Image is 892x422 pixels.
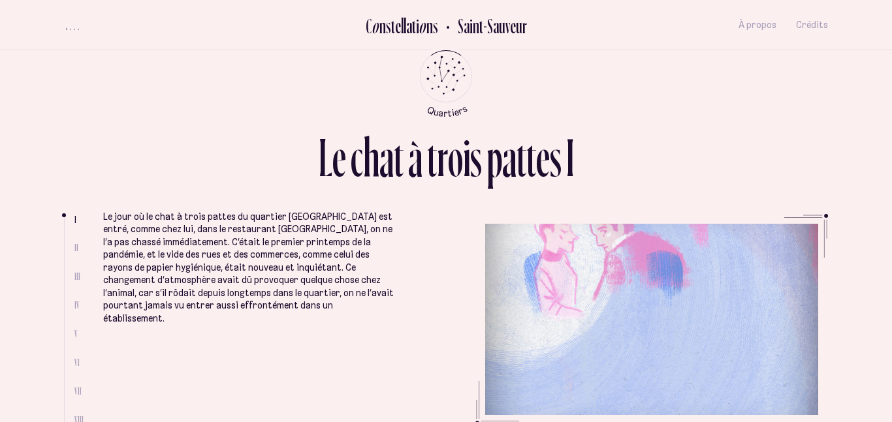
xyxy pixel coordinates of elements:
[64,18,81,32] button: volume audio
[426,15,433,37] div: n
[74,328,78,339] span: V
[412,15,416,37] div: t
[739,10,776,40] button: À propos
[363,130,379,185] div: h
[416,15,419,37] div: i
[74,385,82,397] span: VII
[448,130,463,185] div: o
[74,214,76,225] span: I
[372,15,379,37] div: o
[526,130,536,185] div: t
[366,15,372,37] div: C
[103,211,394,325] p: Le jour où le chat à trois pattes du quartier [GEOGRAPHIC_DATA] est entré, comme chez lui, dans l...
[550,130,562,185] div: s
[386,15,391,37] div: s
[437,130,448,185] div: r
[401,15,404,37] div: l
[351,130,363,185] div: c
[517,130,526,185] div: t
[433,15,438,37] div: s
[796,10,828,40] button: Crédits
[379,15,386,37] div: n
[419,15,426,37] div: o
[427,130,437,185] div: t
[502,130,517,185] div: a
[379,130,394,185] div: a
[470,130,482,185] div: s
[332,130,346,185] div: e
[395,15,401,37] div: e
[74,242,78,253] span: II
[74,299,80,310] span: IV
[486,130,502,185] div: p
[796,20,828,31] span: Crédits
[406,15,412,37] div: a
[391,15,395,37] div: t
[566,130,574,185] div: I
[739,20,776,31] span: À propos
[319,130,332,185] div: L
[463,130,470,185] div: i
[425,102,469,119] tspan: Quartiers
[74,357,80,368] span: VI
[438,14,527,36] button: Retour au Quartier
[408,130,422,185] div: à
[448,15,527,37] h2: Saint-Sauveur
[74,271,80,282] span: III
[404,15,406,37] div: l
[408,50,485,117] button: Retour au menu principal
[394,130,404,185] div: t
[536,130,550,185] div: e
